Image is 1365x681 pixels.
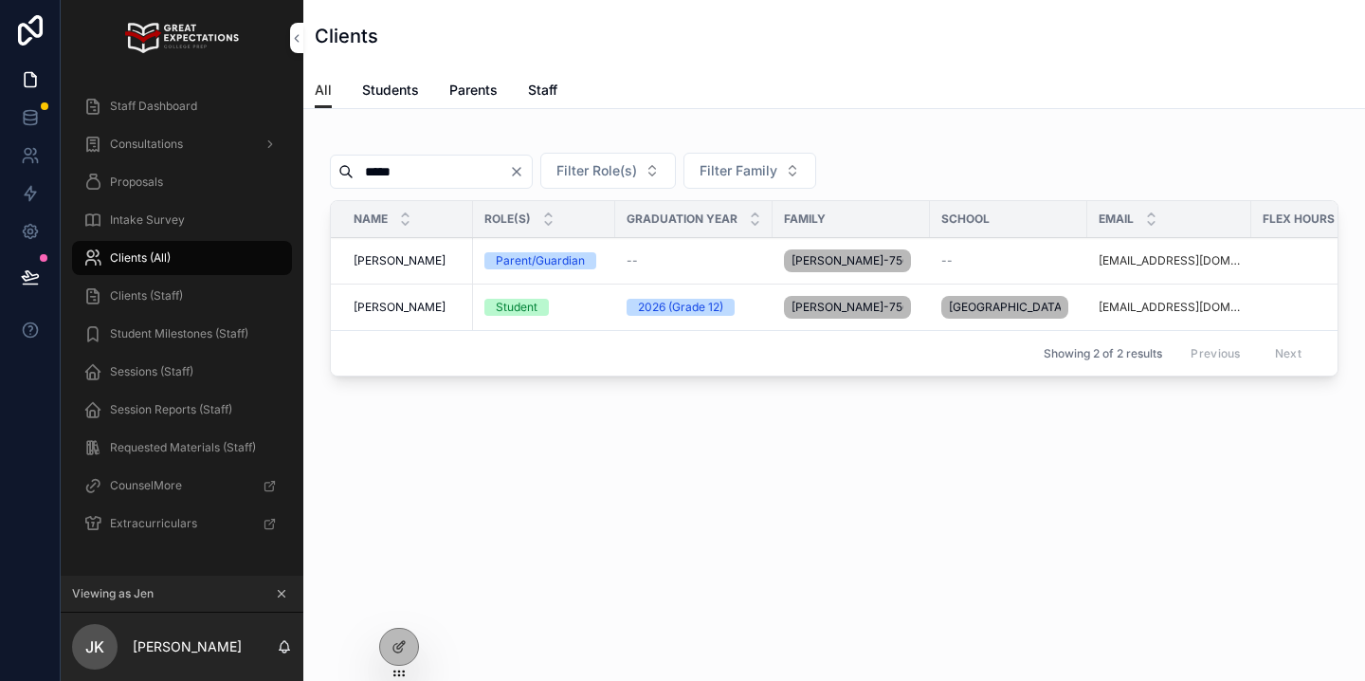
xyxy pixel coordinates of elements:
[72,506,292,541] a: Extracurriculars
[627,299,761,316] a: 2026 (Grade 12)
[1099,253,1240,268] a: [EMAIL_ADDRESS][DOMAIN_NAME]
[941,253,953,268] span: --
[1099,212,1134,227] span: Email
[941,212,990,227] span: School
[110,288,183,304] span: Clients (Staff)
[110,326,248,341] span: Student Milestones (Staff)
[72,355,292,389] a: Sessions (Staff)
[627,253,761,268] a: --
[496,299,537,316] div: Student
[72,127,292,161] a: Consultations
[72,431,292,465] a: Requested Materials (Staff)
[1099,300,1240,315] a: [EMAIL_ADDRESS][DOMAIN_NAME]
[61,76,303,565] div: scrollable content
[72,279,292,313] a: Clients (Staff)
[484,252,604,269] a: Parent/Guardian
[72,317,292,351] a: Student Milestones (Staff)
[354,253,462,268] a: [PERSON_NAME]
[110,364,193,379] span: Sessions (Staff)
[540,153,676,189] button: Select Button
[509,164,532,179] button: Clear
[354,300,446,315] span: [PERSON_NAME]
[72,165,292,199] a: Proposals
[792,300,903,315] span: [PERSON_NAME]-756
[110,250,171,266] span: Clients (All)
[784,292,919,322] a: [PERSON_NAME]-756
[528,81,557,100] span: Staff
[700,161,777,180] span: Filter Family
[627,212,737,227] span: Graduation Year
[556,161,637,180] span: Filter Role(s)
[784,246,919,276] a: [PERSON_NAME]-756
[110,516,197,531] span: Extracurriculars
[85,635,104,658] span: JK
[72,469,292,503] a: CounselMore
[362,73,419,111] a: Students
[72,586,154,601] span: Viewing as Jen
[792,253,903,268] span: [PERSON_NAME]-756
[484,212,531,227] span: Role(s)
[528,73,557,111] a: Staff
[110,402,232,417] span: Session Reports (Staff)
[941,292,1076,322] a: [GEOGRAPHIC_DATA]
[449,73,498,111] a: Parents
[110,137,183,152] span: Consultations
[110,99,197,114] span: Staff Dashboard
[125,23,238,53] img: App logo
[496,252,585,269] div: Parent/Guardian
[683,153,816,189] button: Select Button
[949,300,1061,315] span: [GEOGRAPHIC_DATA]
[315,73,332,109] a: All
[484,299,604,316] a: Student
[72,89,292,123] a: Staff Dashboard
[72,241,292,275] a: Clients (All)
[110,212,185,228] span: Intake Survey
[354,253,446,268] span: [PERSON_NAME]
[315,23,378,49] h1: Clients
[133,637,242,656] p: [PERSON_NAME]
[354,212,388,227] span: Name
[354,300,462,315] a: [PERSON_NAME]
[1044,346,1162,361] span: Showing 2 of 2 results
[362,81,419,100] span: Students
[627,253,638,268] span: --
[110,175,163,190] span: Proposals
[110,478,182,493] span: CounselMore
[638,299,723,316] div: 2026 (Grade 12)
[941,253,1076,268] a: --
[784,212,826,227] span: Family
[449,81,498,100] span: Parents
[315,81,332,100] span: All
[72,393,292,427] a: Session Reports (Staff)
[110,440,256,455] span: Requested Materials (Staff)
[72,203,292,237] a: Intake Survey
